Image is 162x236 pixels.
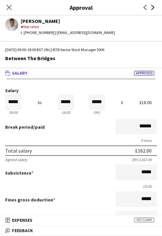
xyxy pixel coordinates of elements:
div: £162.00 [135,147,152,154]
div: to [38,100,42,105]
span: Expenses [12,217,32,223]
div: X [121,100,123,105]
span: Feedback [12,228,33,233]
div: 9h [89,110,105,115]
label: Fines gross deduction [5,197,55,203]
span: No claim [134,218,154,222]
label: Subsistence [5,170,33,176]
div: t. [PHONE_NUMBER] | [EMAIL_ADDRESS][DOMAIN_NAME] [21,30,115,36]
div: 09:00 [5,110,21,115]
span: Break period [5,124,33,130]
div: Not rated [21,24,115,30]
div: [PERSON_NAME] [21,18,115,24]
label: Salary [5,88,157,93]
div: 18:00 [58,110,74,115]
span: Approved [134,71,154,76]
span: Salary [12,70,28,76]
div: 0 mins [5,138,157,143]
label: /paid [5,124,45,130]
div: (9h) £162.00 [132,157,157,162]
div: Agreed salary [5,157,27,162]
div: [DATE] 09:00-18:00 BST (9h) | BTB Senior Stock Manager 5006 [5,47,157,53]
div: Between The Bridges [5,55,157,61]
div: Total salary [5,147,32,154]
div: £18.00 [139,100,157,105]
div: £0.00 [5,184,157,189]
